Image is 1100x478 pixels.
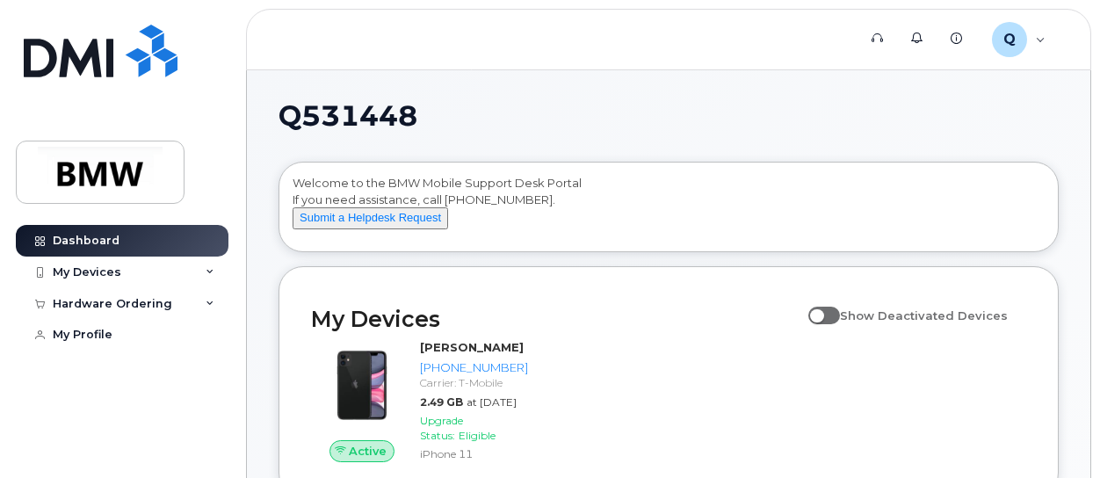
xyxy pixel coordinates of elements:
div: Welcome to the BMW Mobile Support Desk Portal If you need assistance, call [PHONE_NUMBER]. [293,175,1045,245]
a: Active[PERSON_NAME][PHONE_NUMBER]Carrier: T-Mobile2.49 GBat [DATE]Upgrade Status:EligibleiPhone 11 [311,339,535,465]
span: Show Deactivated Devices [840,308,1008,322]
h2: My Devices [311,306,800,332]
button: Submit a Helpdesk Request [293,207,448,229]
span: Active [349,443,387,460]
div: iPhone 11 [420,446,528,461]
a: Submit a Helpdesk Request [293,210,448,224]
span: Q531448 [279,103,417,129]
strong: [PERSON_NAME] [420,340,524,354]
input: Show Deactivated Devices [808,299,822,313]
span: Eligible [459,429,496,442]
span: Upgrade Status: [420,414,463,442]
span: 2.49 GB [420,395,463,409]
span: at [DATE] [467,395,517,409]
div: Carrier: T-Mobile [420,375,528,390]
div: [PHONE_NUMBER] [420,359,528,376]
img: iPhone_11.jpg [325,348,399,422]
